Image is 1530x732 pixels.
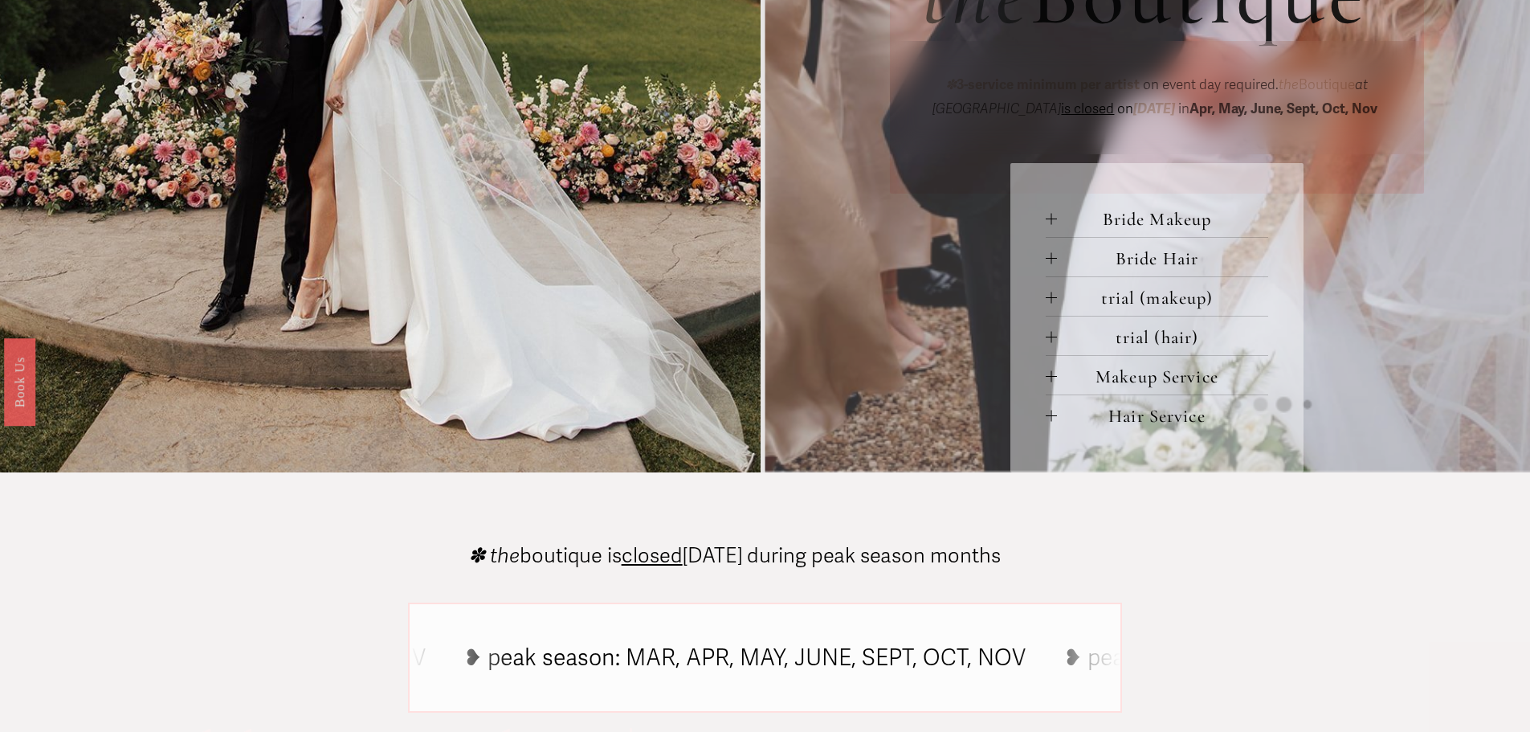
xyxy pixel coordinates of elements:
span: Bride Makeup [1057,208,1268,230]
em: the [1279,76,1299,93]
span: on event day required. [1140,76,1279,93]
p: on [922,73,1392,122]
strong: 3-service minimum per artist [957,76,1140,93]
span: in [1175,100,1381,117]
tspan: ❥ peak season: MAR, APR, MAY, JUNE, SEPT, OCT, NOV [463,644,1026,673]
span: Boutique [1279,76,1355,93]
em: ✽ [945,76,957,93]
button: trial (hair) [1046,317,1268,355]
span: trial (makeup) [1057,287,1268,309]
em: [DATE] [1133,100,1175,117]
strong: Apr, May, June, Sept, Oct, Nov [1189,100,1377,117]
p: boutique is [DATE] during peak season months [468,546,1001,566]
a: Book Us [4,337,35,425]
button: Bride Makeup [1046,198,1268,237]
span: trial (hair) [1057,326,1268,348]
span: Hair Service [1057,405,1268,427]
span: is closed [1061,100,1114,117]
em: ✽ the [468,543,520,568]
button: Makeup Service [1046,356,1268,395]
span: Bride Hair [1057,247,1268,269]
span: closed [622,543,683,568]
button: Bride Hair [1046,238,1268,276]
button: Hair Service [1046,395,1268,434]
span: Makeup Service [1057,366,1268,387]
button: trial (makeup) [1046,277,1268,316]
